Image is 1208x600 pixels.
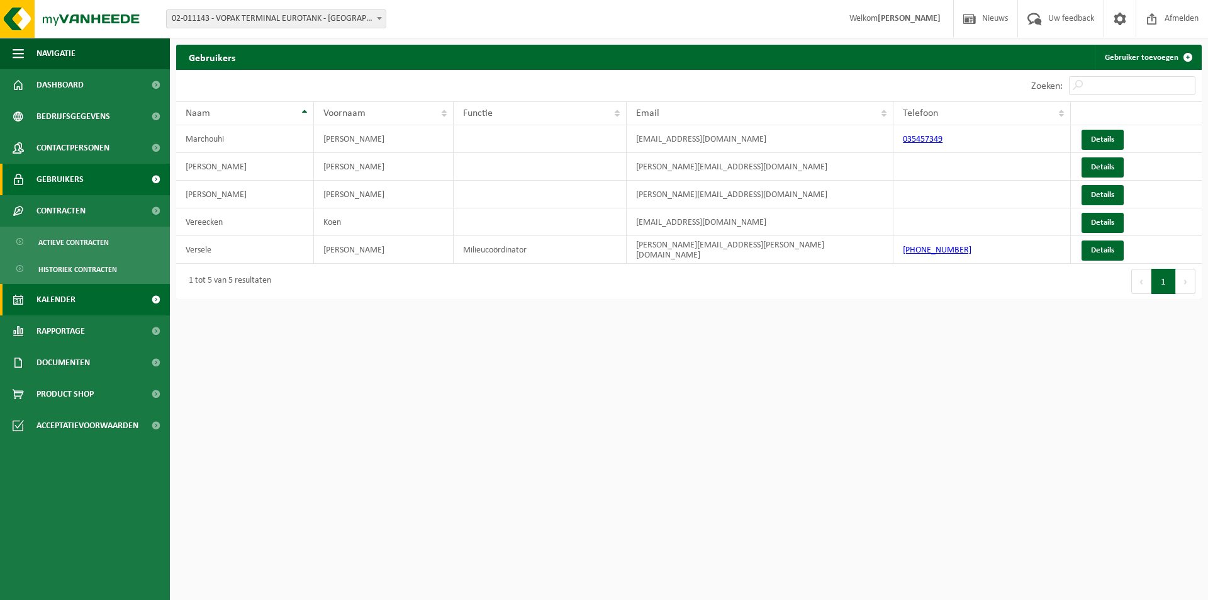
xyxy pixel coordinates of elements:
td: [PERSON_NAME][EMAIL_ADDRESS][DOMAIN_NAME] [627,153,893,181]
span: Email [636,108,659,118]
a: Details [1082,130,1124,150]
a: Details [1082,213,1124,233]
button: Next [1176,269,1195,294]
span: Acceptatievoorwaarden [36,410,138,441]
a: Details [1082,157,1124,178]
span: Product Shop [36,378,94,410]
span: Bedrijfsgegevens [36,101,110,132]
td: [PERSON_NAME] [314,153,454,181]
button: Previous [1131,269,1151,294]
div: 1 tot 5 van 5 resultaten [182,270,271,293]
td: Koen [314,208,454,236]
td: Vereecken [176,208,314,236]
label: Zoeken: [1031,81,1063,91]
td: Marchouhi [176,125,314,153]
td: [PERSON_NAME][EMAIL_ADDRESS][DOMAIN_NAME] [627,181,893,208]
span: Contracten [36,195,86,227]
a: Actieve contracten [3,230,167,254]
a: Gebruiker toevoegen [1095,45,1200,70]
span: Voornaam [323,108,366,118]
button: 1 [1151,269,1176,294]
td: Versele [176,236,314,264]
td: [PERSON_NAME] [314,236,454,264]
span: Navigatie [36,38,75,69]
span: Contactpersonen [36,132,109,164]
span: Kalender [36,284,75,315]
a: 035457349 [903,135,942,144]
span: Rapportage [36,315,85,347]
td: [PERSON_NAME] [176,181,314,208]
span: 02-011143 - VOPAK TERMINAL EUROTANK - ANTWERPEN [167,10,386,28]
a: Details [1082,241,1124,261]
span: Functie [463,108,493,118]
span: Actieve contracten [38,230,109,254]
td: [PERSON_NAME] [176,153,314,181]
td: [PERSON_NAME] [314,125,454,153]
strong: [PERSON_NAME] [878,14,941,23]
a: [PHONE_NUMBER] [903,246,971,255]
h2: Gebruikers [176,45,248,69]
td: [EMAIL_ADDRESS][DOMAIN_NAME] [627,125,893,153]
span: Gebruikers [36,164,84,195]
a: Details [1082,185,1124,205]
td: Milieucoördinator [454,236,626,264]
td: [PERSON_NAME] [314,181,454,208]
td: [PERSON_NAME][EMAIL_ADDRESS][PERSON_NAME][DOMAIN_NAME] [627,236,893,264]
span: Dashboard [36,69,84,101]
a: Historiek contracten [3,257,167,281]
td: [EMAIL_ADDRESS][DOMAIN_NAME] [627,208,893,236]
span: Naam [186,108,210,118]
span: Telefoon [903,108,938,118]
span: Documenten [36,347,90,378]
span: 02-011143 - VOPAK TERMINAL EUROTANK - ANTWERPEN [166,9,386,28]
span: Historiek contracten [38,258,117,281]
